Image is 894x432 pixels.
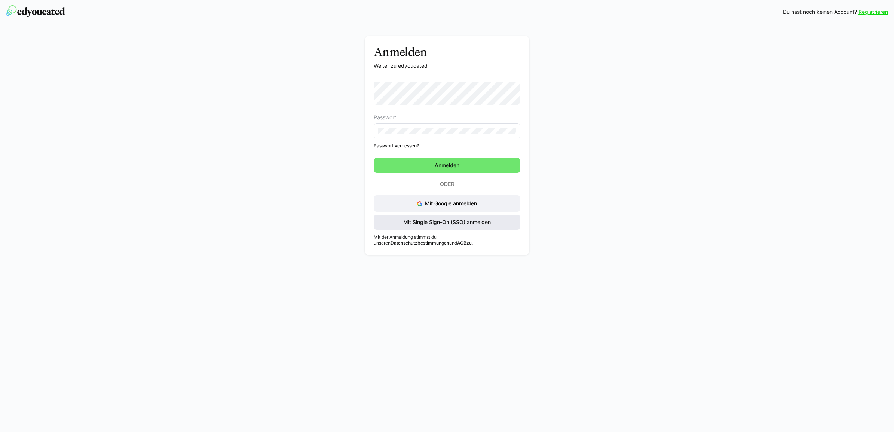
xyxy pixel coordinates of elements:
span: Du hast noch keinen Account? [783,8,857,16]
p: Mit der Anmeldung stimmst du unseren und zu. [374,234,520,246]
span: Passwort [374,114,396,120]
button: Mit Single Sign-On (SSO) anmelden [374,215,520,230]
a: Datenschutzbestimmungen [391,240,449,246]
p: Oder [429,179,465,189]
p: Weiter zu edyoucated [374,62,520,70]
button: Mit Google anmelden [374,195,520,212]
button: Anmelden [374,158,520,173]
img: edyoucated [6,5,65,17]
span: Anmelden [434,162,460,169]
a: Passwort vergessen? [374,143,520,149]
a: AGB [457,240,466,246]
span: Mit Google anmelden [425,200,477,206]
h3: Anmelden [374,45,520,59]
a: Registrieren [858,8,888,16]
span: Mit Single Sign-On (SSO) anmelden [402,218,492,226]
